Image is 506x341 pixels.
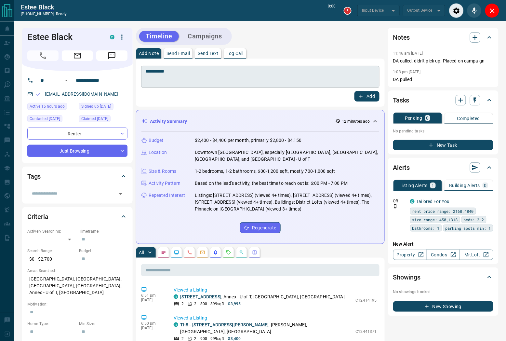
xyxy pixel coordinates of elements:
h2: Notes [393,32,410,43]
p: 1-2 bedrooms, 1-2 bathrooms, 600-1,200 sqft, mostly 700-1,000 sqft [195,168,335,175]
p: All [139,250,144,255]
p: $3,995 [228,301,241,307]
p: [PHONE_NUMBER] - [21,11,67,17]
span: Signed up [DATE] [81,103,111,110]
span: parking spots min: 1 [446,225,491,231]
button: Campaigns [181,31,229,42]
p: Listings: [STREET_ADDRESS] (viewed 4+ times), [STREET_ADDRESS] (viewed 4+ times), [STREET_ADDRESS... [195,192,379,212]
div: Renter [27,128,127,140]
div: Alerts [393,160,493,175]
p: 1:03 pm [DATE] [393,70,421,74]
p: C12414195 [356,297,377,303]
svg: Lead Browsing Activity [174,250,179,255]
p: [DATE] [141,326,164,330]
span: rent price range: 2160,4840 [412,208,474,214]
p: Activity Summary [150,118,187,125]
h2: Showings [393,272,421,282]
a: Tailored For You [417,199,450,204]
p: DA called, didn't pick up. Placed on campaign [393,58,493,64]
svg: Opportunities [239,250,244,255]
p: Actively Searching: [27,228,76,234]
div: condos.ca [174,294,178,299]
p: Add Note [139,51,159,56]
span: Message [96,50,127,61]
p: Pending [405,116,422,120]
h1: Estee Black [27,32,100,42]
div: Fri Oct 10 2025 [79,115,127,124]
p: Motivation: [27,301,127,307]
p: Size & Rooms [149,168,177,175]
p: No pending tasks [393,126,493,136]
span: size range: 450,1318 [412,216,458,223]
p: Log Call [226,51,244,56]
svg: Notes [161,250,166,255]
p: New Alert: [393,241,493,248]
div: Mute [467,3,482,18]
button: Regenerate [240,222,281,233]
p: 11:46 am [DATE] [393,51,423,56]
p: DA pulled [393,76,493,83]
p: Downtown [GEOGRAPHIC_DATA], especially [GEOGRAPHIC_DATA], [GEOGRAPHIC_DATA], [GEOGRAPHIC_DATA], a... [195,149,379,163]
p: C12441371 [356,329,377,334]
h2: Alerts [393,162,410,173]
h2: Tasks [393,95,409,105]
span: Call [27,50,59,61]
p: No showings booked [393,289,493,295]
div: Sat Oct 11 2025 [27,115,76,124]
p: Send Text [198,51,219,56]
button: Open [116,189,125,198]
p: Activity Pattern [149,180,180,187]
p: 800 - 899 sqft [200,301,224,307]
p: 12 minutes ago [342,118,370,124]
p: Send Email [166,51,190,56]
a: Mr.Loft [459,250,493,260]
p: Viewed a Listing [174,315,377,321]
svg: Agent Actions [252,250,257,255]
p: Repeated Interest [149,192,185,199]
div: Tasks [393,92,493,108]
p: 6:51 pm [141,293,164,298]
svg: Listing Alerts [213,250,218,255]
div: Tue Oct 14 2025 [27,103,76,112]
p: 0:00 [328,3,336,18]
button: New Task [393,140,493,150]
p: Budget: [79,248,127,254]
p: Areas Searched: [27,268,127,274]
p: [GEOGRAPHIC_DATA], [GEOGRAPHIC_DATA], [GEOGRAPHIC_DATA], [GEOGRAPHIC_DATA], Annex - U of T, [GEOG... [27,274,127,298]
a: [STREET_ADDRESS] [180,294,221,299]
span: ready [56,12,67,16]
button: Add [354,91,379,102]
p: 2 [181,301,184,307]
div: condos.ca [110,35,114,39]
a: [EMAIL_ADDRESS][DOMAIN_NAME] [45,91,118,97]
div: Criteria [27,209,127,225]
p: Viewed a Listing [174,287,377,293]
span: Active 15 hours ago [30,103,65,110]
svg: Requests [226,250,231,255]
button: New Showing [393,301,493,312]
p: Off [393,198,406,204]
a: Property [393,250,427,260]
p: Based on the lead's activity, the best time to reach out is: 6:00 PM - 7:00 PM [195,180,348,187]
a: Condos [426,250,460,260]
span: Contacted [DATE] [30,116,60,122]
span: beds: 2-2 [464,216,484,223]
div: Showings [393,269,493,285]
p: Location [149,149,167,156]
svg: Emails [200,250,205,255]
div: condos.ca [410,199,415,204]
div: condos.ca [174,322,178,327]
p: 6:50 pm [141,321,164,326]
div: Thu Apr 04 2024 [79,103,127,112]
p: Search Range: [27,248,76,254]
div: Just Browsing [27,145,127,157]
p: 1 [432,183,434,188]
p: $0 - $2,700 [27,254,76,265]
a: Estee Black [21,3,67,11]
span: Email [62,50,93,61]
p: 0 [426,116,429,120]
p: Home Type: [27,321,76,327]
p: Listing Alerts [400,183,428,188]
div: Close [485,3,499,18]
